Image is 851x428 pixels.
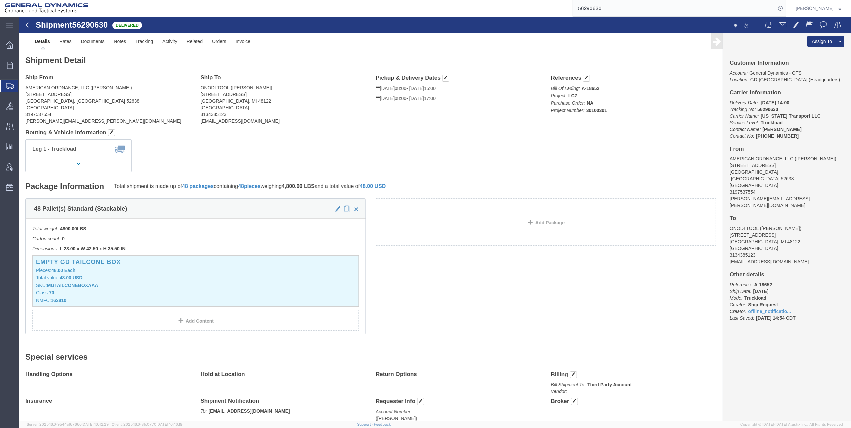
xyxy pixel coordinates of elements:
[27,422,109,426] span: Server: 2025.16.0-9544af67660
[795,4,842,12] button: [PERSON_NAME]
[82,422,109,426] span: [DATE] 10:42:29
[796,5,834,12] span: Timothy Kilraine
[740,422,843,427] span: Copyright © [DATE]-[DATE] Agistix Inc., All Rights Reserved
[374,422,391,426] a: Feedback
[5,3,88,13] img: logo
[573,0,776,16] input: Search for shipment number, reference number
[19,17,851,421] iframe: FS Legacy Container
[357,422,374,426] a: Support
[156,422,182,426] span: [DATE] 10:40:19
[112,422,182,426] span: Client: 2025.16.0-8fc0770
